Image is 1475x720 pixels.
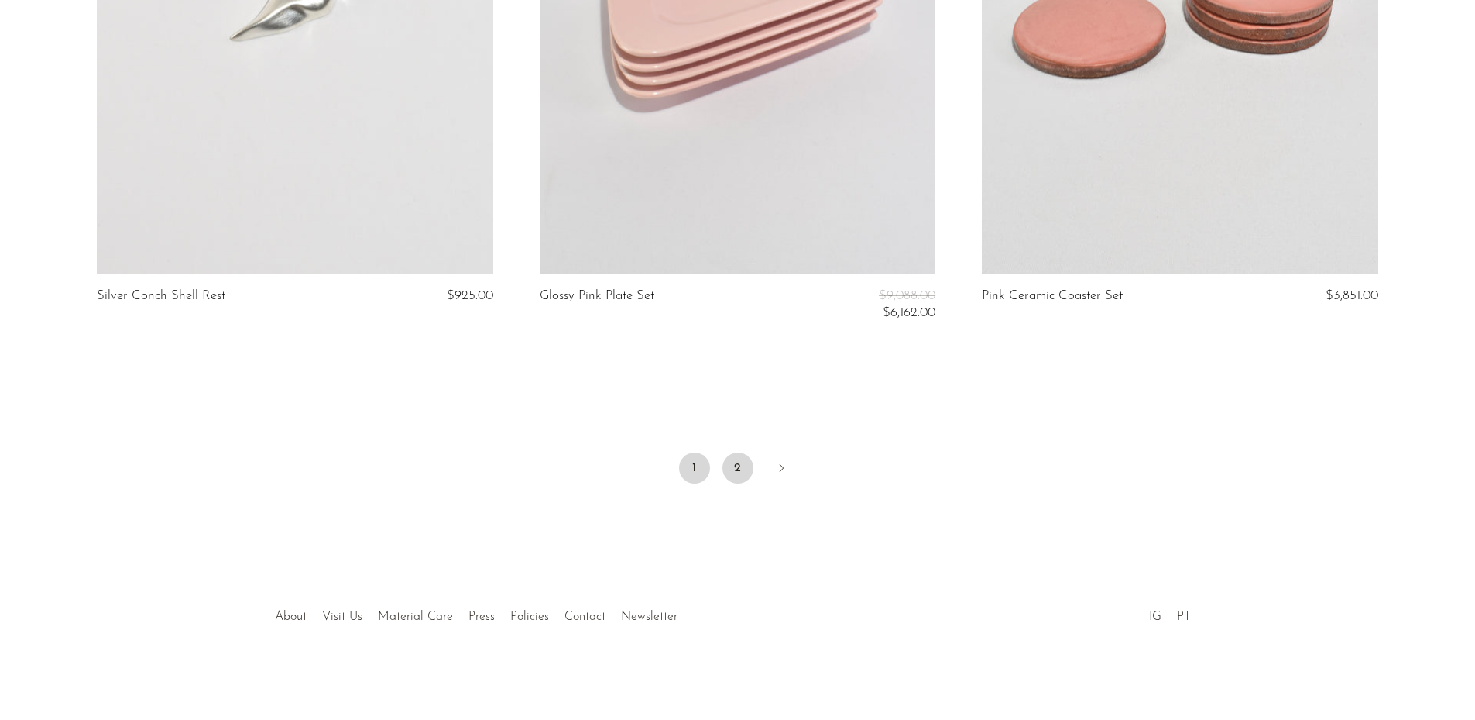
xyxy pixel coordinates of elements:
a: Policies [510,611,549,623]
a: Silver Conch Shell Rest [97,289,225,303]
a: PT [1177,611,1191,623]
span: $9,088.00 [879,289,935,302]
a: About [275,611,307,623]
span: $925.00 [447,289,493,302]
span: $3,851.00 [1326,289,1378,302]
a: Press [468,611,495,623]
a: Visit Us [322,611,362,623]
a: Material Care [378,611,453,623]
span: 1 [679,453,710,484]
a: Glossy Pink Plate Set [540,289,654,321]
a: 2 [722,453,753,484]
a: Contact [564,611,605,623]
ul: Social Medias [1141,598,1199,628]
span: $6,162.00 [883,306,935,319]
a: IG [1149,611,1161,623]
a: Next [766,453,797,487]
ul: Quick links [267,598,685,628]
a: Pink Ceramic Coaster Set [982,289,1123,303]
